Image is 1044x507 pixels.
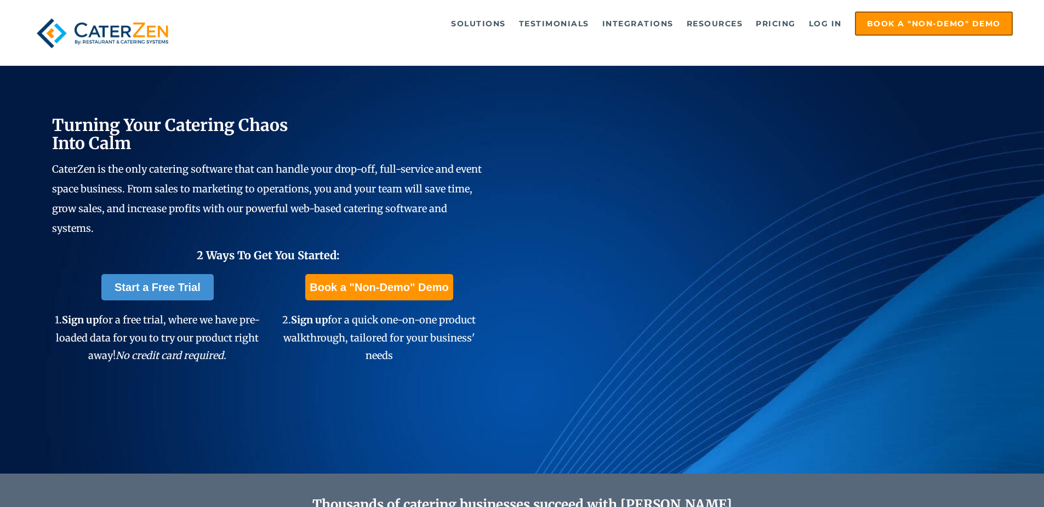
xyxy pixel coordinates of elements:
[62,314,99,326] span: Sign up
[514,13,595,35] a: Testimonials
[291,314,328,326] span: Sign up
[116,349,226,362] em: No credit card required.
[55,314,260,362] span: 1. for a free trial, where we have pre-loaded data for you to try our product right away!
[31,12,174,55] img: caterzen
[282,314,476,362] span: 2. for a quick one-on-one product walkthrough, tailored for your business' needs
[855,12,1013,36] a: Book a "Non-Demo" Demo
[197,248,340,262] span: 2 Ways To Get You Started:
[305,274,453,300] a: Book a "Non-Demo" Demo
[446,13,511,35] a: Solutions
[199,12,1013,36] div: Navigation Menu
[52,115,288,153] span: Turning Your Catering Chaos Into Calm
[597,13,679,35] a: Integrations
[101,274,214,300] a: Start a Free Trial
[750,13,801,35] a: Pricing
[803,13,847,35] a: Log in
[52,163,482,235] span: CaterZen is the only catering software that can handle your drop-off, full-service and event spac...
[681,13,749,35] a: Resources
